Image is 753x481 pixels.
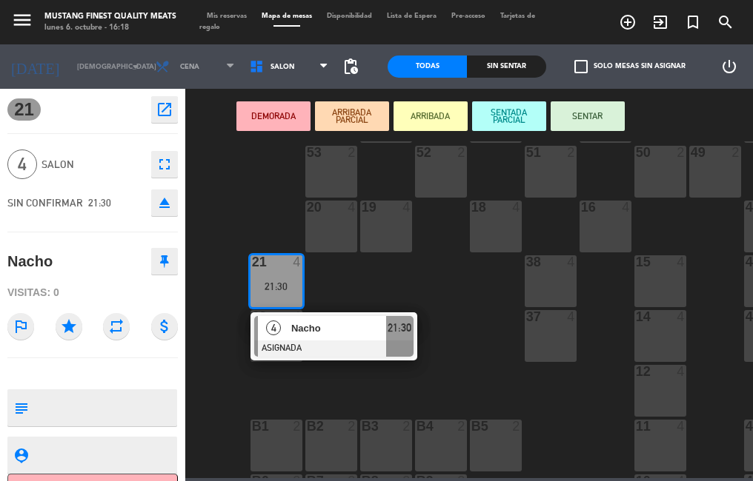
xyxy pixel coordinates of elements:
[88,197,111,209] span: 21:30
[746,420,746,433] div: 45
[7,197,83,209] span: SIN CONFIRMAR
[7,98,41,121] span: 21
[526,255,527,269] div: 38
[417,146,417,159] div: 52
[471,201,472,214] div: 18
[746,310,746,323] div: 46
[619,13,637,31] i: add_circle_outline
[151,189,178,216] button: eject
[526,146,527,159] div: 51
[13,400,29,416] i: subject
[315,101,389,131] button: ARRIBADA PARCIAL
[180,63,199,71] span: Cena
[7,280,178,306] div: Visitas: 0
[402,201,411,214] div: 4
[42,156,144,173] span: SALON
[677,420,686,433] div: 4
[567,310,576,323] div: 4
[252,255,253,269] div: 21
[156,101,173,118] i: open_in_new
[379,13,444,19] span: Lista de Espera
[732,146,740,159] div: 2
[746,201,746,214] div: 48
[677,365,686,378] div: 4
[457,146,466,159] div: 2
[199,13,254,19] span: Mis reservas
[7,313,34,340] i: outlined_flag
[457,420,466,433] div: 2
[252,310,253,323] div: 22
[11,9,33,36] button: menu
[348,146,356,159] div: 2
[388,319,411,337] span: 21:30
[44,11,176,22] div: Mustang Finest Quality Meats
[691,146,691,159] div: 49
[319,13,379,19] span: Disponibilidad
[362,201,362,214] div: 19
[127,58,145,75] i: arrow_drop_down
[512,201,521,214] div: 4
[467,55,546,78] div: Sin sentar
[254,13,319,19] span: Mapa de mesas
[567,146,576,159] div: 2
[567,255,576,269] div: 4
[526,310,527,323] div: 37
[7,249,53,274] div: Nacho
[56,313,82,340] i: star
[151,96,178,123] button: open_in_new
[156,194,173,212] i: eject
[348,420,356,433] div: 2
[236,101,311,131] button: DEMORADA
[293,420,302,433] div: 2
[293,310,302,323] div: 4
[717,13,734,31] i: search
[362,420,362,433] div: B3
[677,310,686,323] div: 4
[271,63,294,71] span: SALON
[291,320,386,336] span: Nacho
[394,101,468,131] button: ARRIBADA
[11,9,33,31] i: menu
[444,13,493,19] span: Pre-acceso
[402,420,411,433] div: 2
[342,58,359,75] span: pending_actions
[574,60,588,73] span: check_box_outline_blank
[266,320,281,335] span: 4
[720,58,738,75] i: power_settings_new
[746,255,746,269] div: 47
[677,255,686,269] div: 4
[156,155,173,173] i: fullscreen
[44,22,176,33] div: lunes 6. octubre - 16:18
[251,281,302,292] div: 21:30
[388,55,467,78] div: Todas
[252,420,253,433] div: B1
[551,101,625,131] button: SENTAR
[293,255,302,269] div: 4
[417,420,417,433] div: B4
[151,313,178,340] i: attach_money
[103,313,130,340] i: repeat
[622,201,631,214] div: 4
[7,149,37,179] span: 4
[512,420,521,433] div: 2
[472,101,546,131] button: SENTADA PARCIAL
[574,60,686,73] label: Solo mesas sin asignar
[13,447,29,463] i: person_pin
[651,13,669,31] i: exit_to_app
[677,146,686,159] div: 2
[684,13,702,31] i: turned_in_not
[348,201,356,214] div: 4
[471,420,472,433] div: B5
[151,151,178,178] button: fullscreen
